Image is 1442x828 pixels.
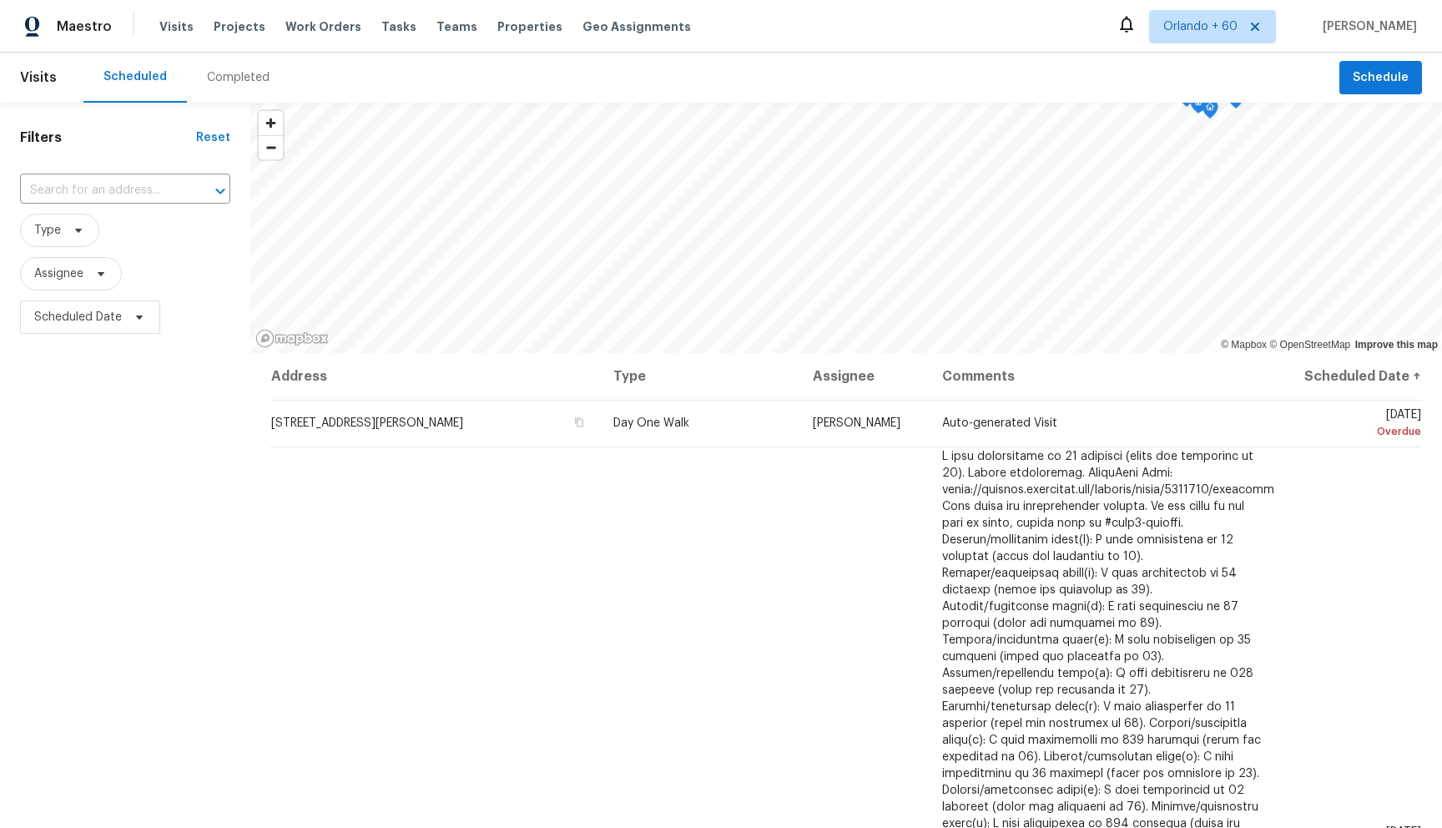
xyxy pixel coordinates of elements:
[20,59,57,96] span: Visits
[1202,98,1218,124] div: Map marker
[259,135,283,159] button: Zoom out
[613,417,689,429] span: Day One Walk
[813,417,900,429] span: [PERSON_NAME]
[1355,339,1438,351] a: Improve this map
[436,18,477,35] span: Teams
[381,21,416,33] span: Tasks
[57,18,112,35] span: Maestro
[799,353,929,400] th: Assignee
[259,111,283,135] button: Zoom in
[34,265,83,282] span: Assignee
[1269,339,1350,351] a: OpenStreetMap
[285,18,361,35] span: Work Orders
[34,222,61,239] span: Type
[259,136,283,159] span: Zoom out
[196,129,230,146] div: Reset
[572,415,587,430] button: Copy Address
[255,329,329,348] a: Mapbox homepage
[1288,409,1421,440] span: [DATE]
[1190,93,1207,119] div: Map marker
[1163,18,1238,35] span: Orlando + 60
[929,353,1274,400] th: Comments
[207,69,270,86] div: Completed
[1316,18,1417,35] span: [PERSON_NAME]
[20,178,184,204] input: Search for an address...
[271,417,463,429] span: [STREET_ADDRESS][PERSON_NAME]
[209,179,232,203] button: Open
[1288,423,1421,440] div: Overdue
[582,18,691,35] span: Geo Assignments
[214,18,265,35] span: Projects
[250,103,1442,353] canvas: Map
[270,353,600,400] th: Address
[20,129,196,146] h1: Filters
[1221,339,1267,351] a: Mapbox
[789,353,806,379] div: Map marker
[103,68,167,85] div: Scheduled
[1339,61,1422,95] button: Schedule
[34,309,122,326] span: Scheduled Date
[1353,68,1409,88] span: Schedule
[497,18,562,35] span: Properties
[159,18,194,35] span: Visits
[600,353,799,400] th: Type
[942,417,1057,429] span: Auto-generated Visit
[1274,353,1422,400] th: Scheduled Date ↑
